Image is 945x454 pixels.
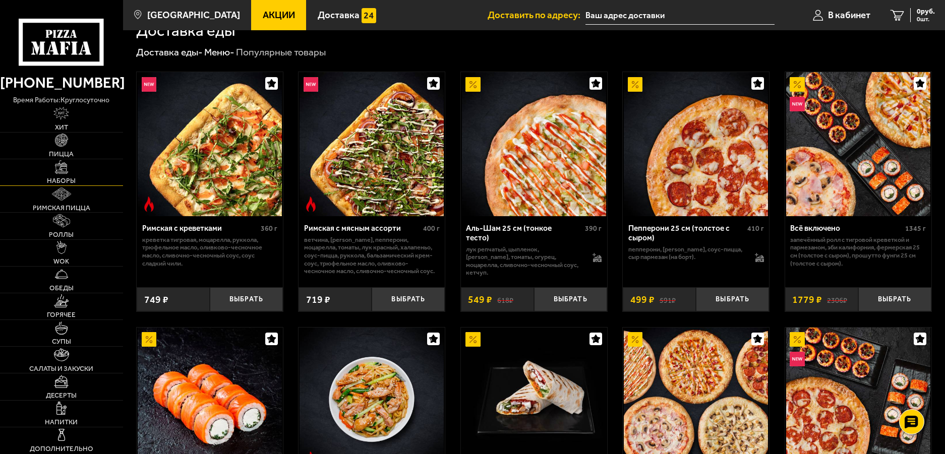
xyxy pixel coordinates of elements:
[33,205,90,212] span: Римская пицца
[465,77,480,92] img: Акционный
[318,11,360,20] span: Доставка
[304,197,318,211] img: Острое блюдо
[362,8,376,23] img: 15daf4d41897b9f0e9f617042186c801.svg
[786,72,930,216] img: Всё включено
[304,236,440,275] p: ветчина, [PERSON_NAME], пепперони, моцарелла, томаты, лук красный, халапеньо, соус-пицца, руккола...
[585,6,775,25] span: улица Подвойского, 33к2, подъезд 1
[660,295,676,305] s: 591 ₽
[423,224,440,233] span: 400 г
[372,287,445,311] button: Выбрать
[236,46,326,58] div: Популярные товары
[142,77,156,92] img: Новинка
[628,224,745,242] div: Пепперони 25 см (толстое с сыром)
[30,445,93,452] span: Дополнительно
[304,77,318,92] img: Новинка
[210,287,283,311] button: Выбрать
[790,224,903,233] div: Всё включено
[53,258,69,265] span: WOK
[147,11,240,20] span: [GEOGRAPHIC_DATA]
[790,352,804,366] img: Новинка
[142,224,259,233] div: Римская с креветками
[142,197,156,211] img: Острое блюдо
[136,23,235,38] h1: Доставка еды
[46,392,77,399] span: Десерты
[49,231,74,238] span: Роллы
[696,287,769,311] button: Выбрать
[461,72,607,216] a: АкционныйАль-Шам 25 см (тонкое тесто)
[47,311,76,318] span: Горячее
[585,6,775,25] input: Ваш адрес доставки
[49,151,74,158] span: Пицца
[306,295,330,305] span: 719 ₽
[585,224,602,233] span: 390 г
[917,16,935,22] span: 0 шт.
[488,11,585,20] span: Доставить по адресу:
[299,72,445,216] a: НовинкаОстрое блюдоРимская с мясным ассорти
[827,295,847,305] s: 2306 ₽
[136,46,203,58] a: Доставка еды-
[534,287,607,311] button: Выбрать
[785,72,931,216] a: АкционныйНовинкаВсё включено
[790,97,804,111] img: Новинка
[142,332,156,347] img: Акционный
[263,11,295,20] span: Акции
[623,72,769,216] a: АкционныйПепперони 25 см (толстое с сыром)
[624,72,768,216] img: Пепперони 25 см (толстое с сыром)
[47,177,76,184] span: Наборы
[261,224,277,233] span: 360 г
[52,338,71,345] span: Супы
[55,124,68,131] span: Хит
[137,72,283,216] a: НовинкаОстрое блюдоРимская с креветками
[144,295,168,305] span: 749 ₽
[138,72,282,216] img: Римская с креветками
[465,332,480,347] img: Акционный
[49,285,74,292] span: Обеды
[462,72,606,216] img: Аль-Шам 25 см (тонкое тесто)
[828,11,870,20] span: В кабинет
[497,295,513,305] s: 618 ₽
[628,332,642,347] img: Акционный
[300,72,444,216] img: Римская с мясным ассорти
[142,236,278,267] p: креветка тигровая, моцарелла, руккола, трюфельное масло, оливково-чесночное масло, сливочно-чесно...
[45,419,78,426] span: Напитки
[917,8,935,15] span: 0 руб.
[628,77,642,92] img: Акционный
[466,245,582,277] p: лук репчатый, цыпленок, [PERSON_NAME], томаты, огурец, моцарелла, сливочно-чесночный соус, кетчуп.
[790,332,804,347] img: Акционный
[905,224,926,233] span: 1345 г
[29,365,93,372] span: Салаты и закуски
[466,224,582,242] div: Аль-Шам 25 см (тонкое тесто)
[468,295,492,305] span: 549 ₽
[790,236,926,267] p: Запечённый ролл с тигровой креветкой и пармезаном, Эби Калифорния, Фермерская 25 см (толстое с сы...
[304,224,421,233] div: Римская с мясным ассорти
[747,224,764,233] span: 410 г
[628,245,745,261] p: пепперони, [PERSON_NAME], соус-пицца, сыр пармезан (на борт).
[792,295,822,305] span: 1779 ₽
[204,46,234,58] a: Меню-
[790,77,804,92] img: Акционный
[858,287,931,311] button: Выбрать
[630,295,655,305] span: 499 ₽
